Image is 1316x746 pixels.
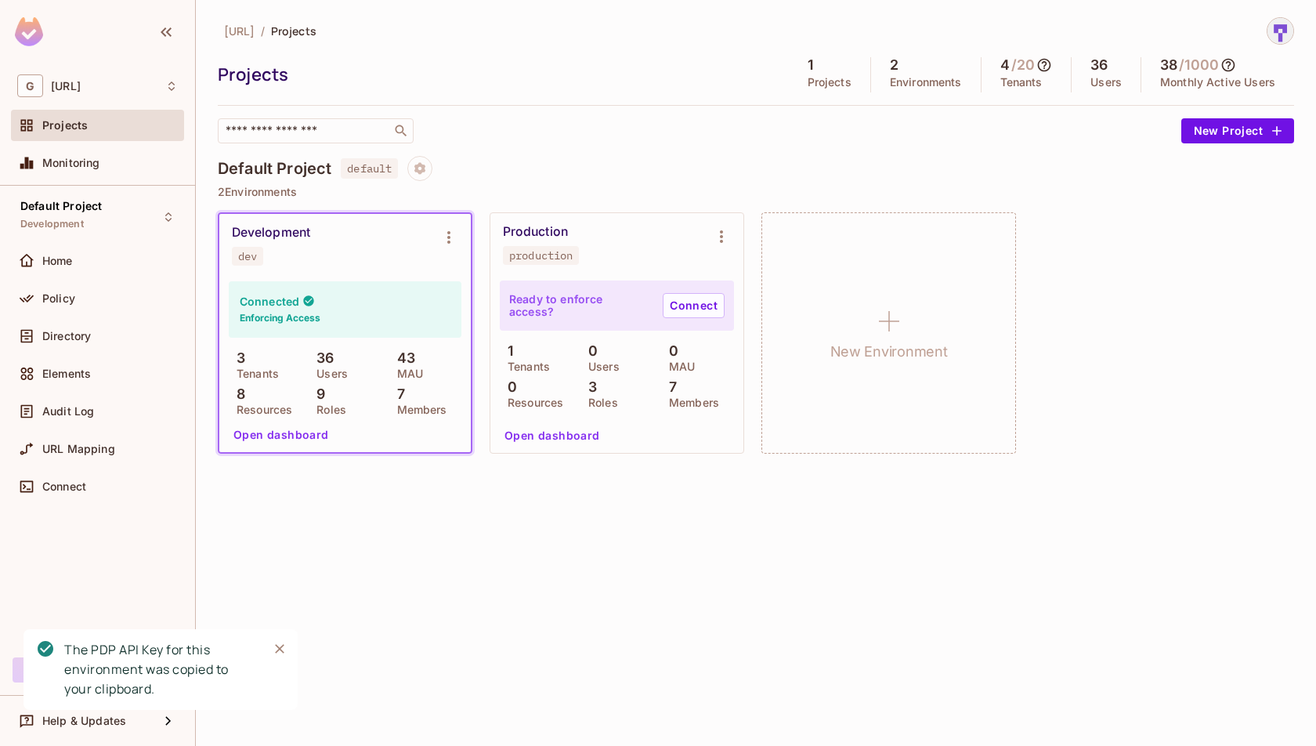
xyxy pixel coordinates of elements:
p: 9 [309,386,325,402]
p: 1 [500,343,513,359]
div: Production [503,224,568,240]
p: Resources [229,404,292,416]
p: 2 Environments [218,186,1294,198]
div: production [509,249,573,262]
p: 0 [580,343,598,359]
p: Tenants [1000,76,1043,89]
p: Tenants [500,360,550,373]
p: 0 [661,343,678,359]
h5: 4 [1000,57,1010,73]
button: New Project [1181,118,1294,143]
h6: Enforcing Access [240,311,320,325]
span: Projects [42,119,88,132]
span: Policy [42,292,75,305]
p: Roles [309,404,346,416]
h5: 2 [890,57,898,73]
h5: 1 [808,57,813,73]
span: Home [42,255,73,267]
p: Members [389,404,447,416]
p: Users [309,368,348,380]
img: SReyMgAAAABJRU5ErkJggg== [15,17,43,46]
span: Project settings [407,164,432,179]
p: 3 [580,379,597,395]
span: [URL] [224,24,255,38]
p: 8 [229,386,245,402]
span: Directory [42,330,91,342]
h5: / 20 [1011,57,1035,73]
p: Users [1090,76,1122,89]
p: MAU [661,360,695,373]
button: Close [268,637,291,661]
span: Default Project [20,200,102,212]
a: Connect [663,293,725,318]
h1: New Environment [830,340,948,364]
span: URL Mapping [42,443,115,455]
span: Workspace: genworx.ai [51,80,81,92]
div: The PDP API Key for this environment was copied to your clipboard. [64,640,255,699]
button: Environment settings [433,222,465,253]
p: Ready to enforce access? [509,293,650,318]
img: sharmila@genworx.ai [1267,18,1293,44]
p: Monthly Active Users [1160,76,1275,89]
h5: 36 [1090,57,1108,73]
button: Open dashboard [498,423,606,448]
span: Projects [271,24,316,38]
div: Projects [218,63,781,86]
p: 36 [309,350,334,366]
button: Open dashboard [227,422,335,447]
p: 7 [389,386,405,402]
p: Roles [580,397,618,409]
span: default [341,158,398,179]
span: Development [20,218,84,230]
li: / [261,24,265,38]
span: Elements [42,368,91,380]
p: Tenants [229,368,279,380]
p: Environments [890,76,962,89]
div: dev [238,250,257,263]
h5: / 1000 [1179,57,1219,73]
h4: Connected [240,294,299,309]
div: Development [232,225,310,241]
p: 43 [389,350,415,366]
h5: 38 [1160,57,1177,73]
p: Resources [500,397,563,409]
p: Users [580,360,620,373]
p: 7 [661,379,677,395]
span: Connect [42,480,86,493]
p: Members [661,397,719,409]
button: Environment settings [706,221,737,252]
p: MAU [389,368,423,380]
h4: Default Project [218,159,331,178]
p: Projects [808,76,851,89]
span: Audit Log [42,405,94,418]
p: 3 [229,350,245,366]
p: 0 [500,379,517,395]
span: G [17,74,43,97]
span: Monitoring [42,157,100,169]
